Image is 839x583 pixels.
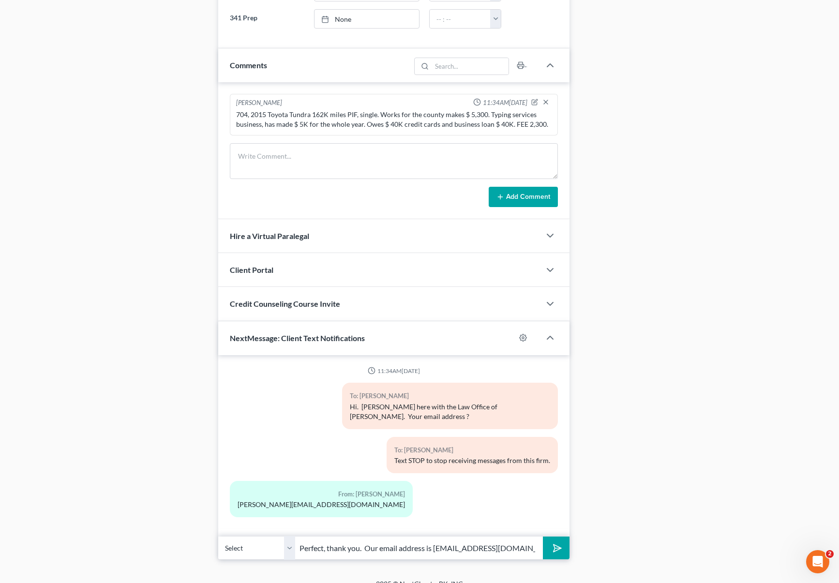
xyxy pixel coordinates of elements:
div: 11:34AM[DATE] [230,367,558,375]
span: 2 [826,550,834,558]
div: Hi. [PERSON_NAME] here with the Law Office of [PERSON_NAME]. Your email address ? [350,402,550,421]
input: -- : -- [430,10,491,28]
span: Comments [230,60,267,70]
input: Say something... [296,536,543,560]
div: To: [PERSON_NAME] [394,445,550,456]
div: 704, 2015 Toyota Tundra 162K miles PIF, single. Works for the county makes $ 5,300. Typing servic... [236,110,552,129]
div: Text STOP to stop receiving messages from this firm. [394,456,550,465]
div: [PERSON_NAME][EMAIL_ADDRESS][DOMAIN_NAME] [238,500,405,509]
span: NextMessage: Client Text Notifications [230,333,365,343]
span: 11:34AM[DATE] [483,98,527,107]
input: Search... [432,58,509,75]
a: None [315,10,419,28]
span: Client Portal [230,265,273,274]
button: Add Comment [489,187,558,207]
span: Hire a Virtual Paralegal [230,231,309,240]
div: To: [PERSON_NAME] [350,390,550,402]
label: 341 Prep [225,9,310,29]
div: From: [PERSON_NAME] [238,489,405,500]
div: [PERSON_NAME] [236,98,282,108]
span: Credit Counseling Course Invite [230,299,340,308]
iframe: Intercom live chat [806,550,829,573]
